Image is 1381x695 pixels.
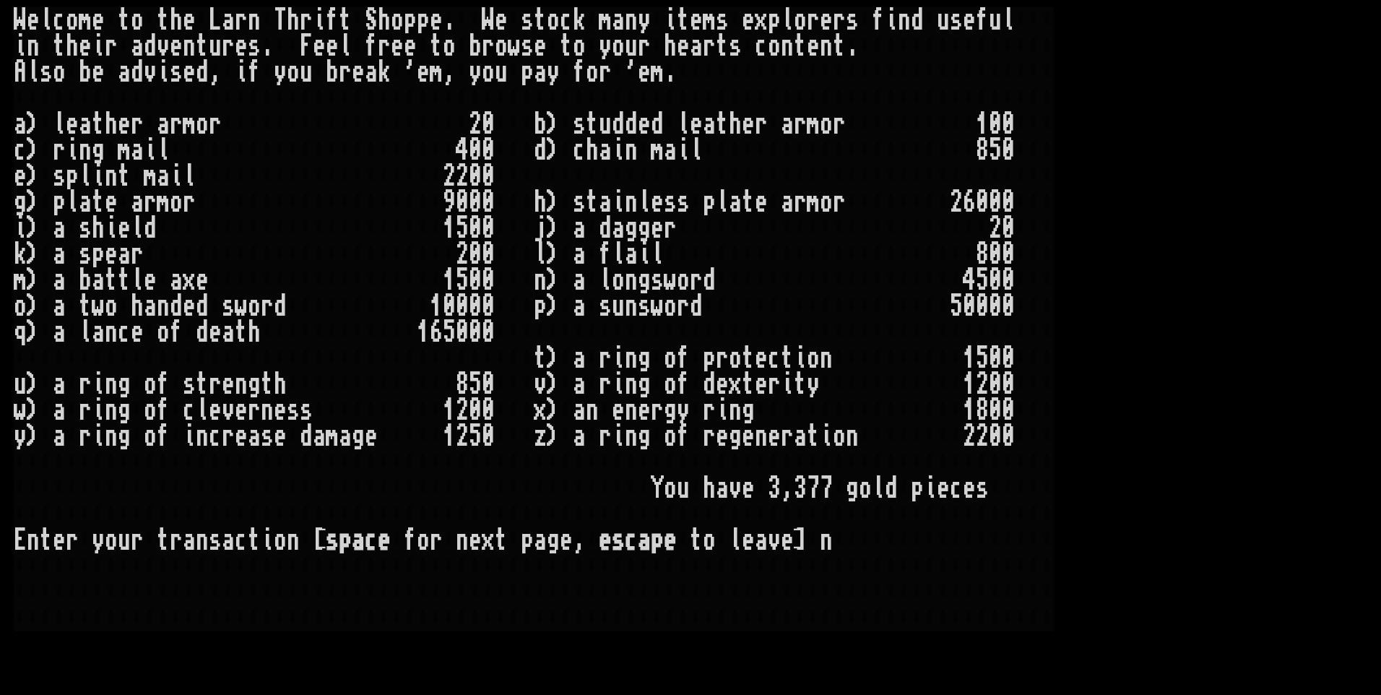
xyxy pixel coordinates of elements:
[482,33,495,59] div: r
[482,137,495,163] div: 0
[209,111,222,137] div: r
[157,59,170,85] div: i
[469,59,482,85] div: y
[53,7,66,33] div: c
[560,33,573,59] div: t
[14,163,27,189] div: e
[105,111,118,137] div: h
[326,33,339,59] div: e
[690,7,703,33] div: e
[131,59,144,85] div: d
[92,215,105,241] div: h
[495,7,508,33] div: e
[183,111,196,137] div: m
[781,7,794,33] div: l
[729,189,742,215] div: a
[79,163,92,189] div: l
[625,111,638,137] div: d
[92,111,105,137] div: t
[534,59,547,85] div: a
[404,59,417,85] div: '
[144,215,157,241] div: d
[573,33,586,59] div: o
[131,33,144,59] div: a
[235,59,248,85] div: i
[456,215,469,241] div: 5
[144,163,157,189] div: m
[469,33,482,59] div: b
[183,189,196,215] div: r
[313,7,326,33] div: i
[222,7,235,33] div: a
[573,189,586,215] div: s
[664,59,677,85] div: .
[703,189,716,215] div: p
[976,137,989,163] div: 8
[534,189,547,215] div: h
[1002,7,1015,33] div: l
[170,33,183,59] div: e
[209,33,222,59] div: u
[469,163,482,189] div: 0
[989,189,1002,215] div: 0
[118,137,131,163] div: m
[807,33,820,59] div: e
[92,163,105,189] div: i
[547,7,560,33] div: o
[183,163,196,189] div: l
[625,137,638,163] div: n
[482,111,495,137] div: 0
[66,111,79,137] div: e
[794,111,807,137] div: r
[144,137,157,163] div: i
[534,111,547,137] div: b
[586,59,599,85] div: o
[365,59,378,85] div: a
[105,215,118,241] div: i
[209,59,222,85] div: ,
[287,59,300,85] div: o
[937,7,950,33] div: u
[157,111,170,137] div: a
[53,189,66,215] div: p
[989,137,1002,163] div: 5
[599,59,612,85] div: r
[157,7,170,33] div: t
[651,111,664,137] div: d
[79,189,92,215] div: a
[534,137,547,163] div: d
[846,33,859,59] div: .
[196,59,209,85] div: d
[391,33,404,59] div: e
[716,189,729,215] div: l
[443,189,456,215] div: 9
[638,7,651,33] div: y
[92,189,105,215] div: t
[755,111,768,137] div: r
[391,7,404,33] div: o
[79,111,92,137] div: a
[573,137,586,163] div: c
[157,137,170,163] div: l
[235,7,248,33] div: r
[79,33,92,59] div: e
[612,189,625,215] div: i
[664,189,677,215] div: s
[131,137,144,163] div: a
[183,33,196,59] div: n
[742,111,755,137] div: e
[677,33,690,59] div: e
[339,33,352,59] div: l
[378,59,391,85] div: k
[651,189,664,215] div: e
[27,137,40,163] div: )
[716,33,729,59] div: t
[508,33,521,59] div: w
[53,163,66,189] div: s
[157,33,170,59] div: v
[963,189,976,215] div: 6
[14,111,27,137] div: a
[222,33,235,59] div: r
[248,33,261,59] div: s
[144,33,157,59] div: d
